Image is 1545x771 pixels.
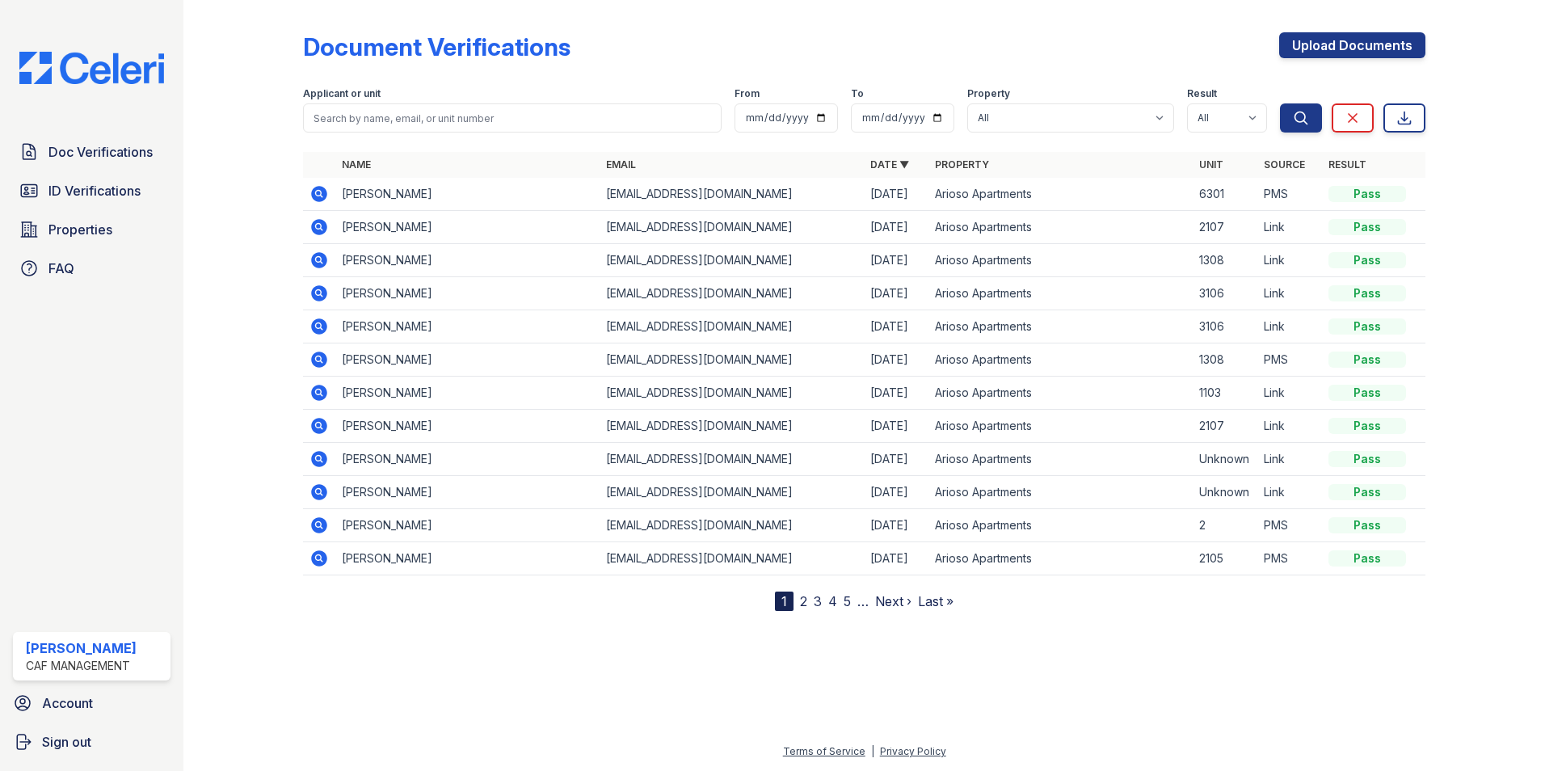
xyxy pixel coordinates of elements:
div: Pass [1328,484,1406,500]
td: PMS [1257,178,1322,211]
div: CAF Management [26,658,137,674]
td: [PERSON_NAME] [335,476,600,509]
a: Next › [875,593,911,609]
td: [PERSON_NAME] [335,211,600,244]
td: [EMAIL_ADDRESS][DOMAIN_NAME] [600,310,864,343]
div: Pass [1328,517,1406,533]
td: [EMAIL_ADDRESS][DOMAIN_NAME] [600,244,864,277]
td: 2107 [1193,211,1257,244]
a: Email [606,158,636,171]
td: Arioso Apartments [928,476,1193,509]
a: Account [6,687,177,719]
a: Property [935,158,989,171]
td: 1103 [1193,377,1257,410]
td: [EMAIL_ADDRESS][DOMAIN_NAME] [600,343,864,377]
td: Arioso Apartments [928,277,1193,310]
td: 3106 [1193,310,1257,343]
td: [EMAIL_ADDRESS][DOMAIN_NAME] [600,277,864,310]
div: Pass [1328,252,1406,268]
td: [DATE] [864,310,928,343]
label: Result [1187,87,1217,100]
input: Search by name, email, or unit number [303,103,722,133]
div: Pass [1328,418,1406,434]
td: Arioso Apartments [928,509,1193,542]
td: 3106 [1193,277,1257,310]
label: From [735,87,760,100]
td: 1308 [1193,343,1257,377]
div: Document Verifications [303,32,570,61]
td: [DATE] [864,410,928,443]
td: [EMAIL_ADDRESS][DOMAIN_NAME] [600,542,864,575]
a: Source [1264,158,1305,171]
span: FAQ [48,259,74,278]
td: [PERSON_NAME] [335,277,600,310]
a: Doc Verifications [13,136,170,168]
td: [DATE] [864,211,928,244]
td: Arioso Apartments [928,443,1193,476]
td: [DATE] [864,476,928,509]
a: Result [1328,158,1366,171]
td: [EMAIL_ADDRESS][DOMAIN_NAME] [600,410,864,443]
div: Pass [1328,318,1406,335]
td: [EMAIL_ADDRESS][DOMAIN_NAME] [600,178,864,211]
div: Pass [1328,352,1406,368]
td: Link [1257,310,1322,343]
td: [EMAIL_ADDRESS][DOMAIN_NAME] [600,211,864,244]
span: Account [42,693,93,713]
td: [PERSON_NAME] [335,410,600,443]
a: 4 [828,593,837,609]
div: Pass [1328,451,1406,467]
td: [DATE] [864,244,928,277]
td: 2 [1193,509,1257,542]
td: Arioso Apartments [928,343,1193,377]
td: [DATE] [864,443,928,476]
div: Pass [1328,385,1406,401]
label: Applicant or unit [303,87,381,100]
div: Pass [1328,550,1406,567]
div: Pass [1328,285,1406,301]
td: Arioso Apartments [928,310,1193,343]
div: 1 [775,592,794,611]
td: [DATE] [864,178,928,211]
a: ID Verifications [13,175,170,207]
td: Arioso Apartments [928,377,1193,410]
td: Link [1257,443,1322,476]
img: CE_Logo_Blue-a8612792a0a2168367f1c8372b55b34899dd931a85d93a1a3d3e32e68fde9ad4.png [6,52,177,84]
td: 1308 [1193,244,1257,277]
a: Name [342,158,371,171]
td: 6301 [1193,178,1257,211]
td: Arioso Apartments [928,410,1193,443]
td: [DATE] [864,343,928,377]
a: Sign out [6,726,177,758]
div: Pass [1328,186,1406,202]
a: Unit [1199,158,1223,171]
span: Sign out [42,732,91,752]
td: [DATE] [864,509,928,542]
td: [EMAIL_ADDRESS][DOMAIN_NAME] [600,509,864,542]
a: FAQ [13,252,170,284]
td: Arioso Apartments [928,178,1193,211]
td: PMS [1257,509,1322,542]
span: Properties [48,220,112,239]
div: | [871,745,874,757]
td: [EMAIL_ADDRESS][DOMAIN_NAME] [600,377,864,410]
td: [PERSON_NAME] [335,244,600,277]
td: [PERSON_NAME] [335,310,600,343]
span: Doc Verifications [48,142,153,162]
a: Properties [13,213,170,246]
a: Upload Documents [1279,32,1425,58]
span: … [857,592,869,611]
td: Arioso Apartments [928,244,1193,277]
label: To [851,87,864,100]
a: 3 [814,593,822,609]
td: 2107 [1193,410,1257,443]
a: 5 [844,593,851,609]
a: Date ▼ [870,158,909,171]
td: [PERSON_NAME] [335,377,600,410]
td: Link [1257,244,1322,277]
td: Link [1257,476,1322,509]
td: [PERSON_NAME] [335,542,600,575]
span: ID Verifications [48,181,141,200]
td: [EMAIL_ADDRESS][DOMAIN_NAME] [600,443,864,476]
